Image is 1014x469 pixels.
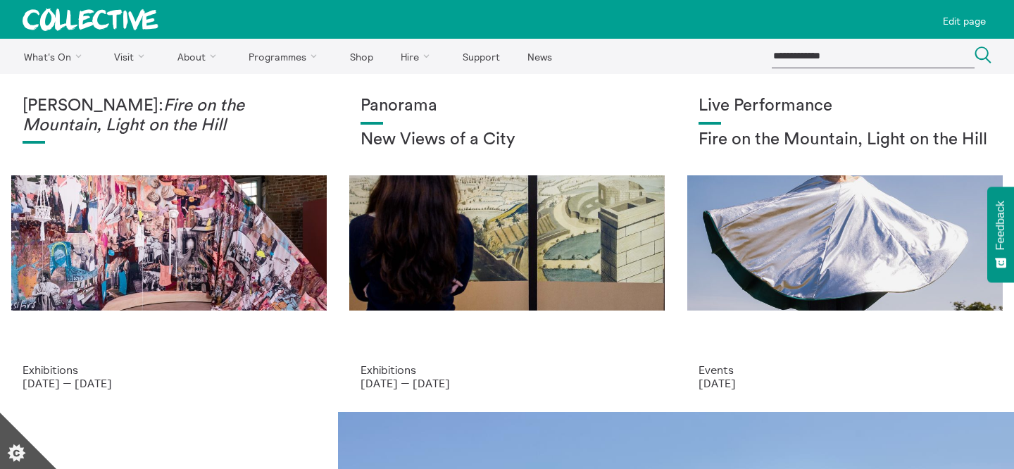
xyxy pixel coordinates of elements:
[361,130,653,150] h2: New Views of a City
[361,363,653,376] p: Exhibitions
[23,97,244,134] em: Fire on the Mountain, Light on the Hill
[987,187,1014,282] button: Feedback - Show survey
[699,363,991,376] p: Events
[676,74,1014,412] a: Photo: Eoin Carey Live Performance Fire on the Mountain, Light on the Hill Events [DATE]
[937,6,991,33] a: Edit page
[361,377,653,389] p: [DATE] — [DATE]
[23,377,315,389] p: [DATE] — [DATE]
[361,96,653,116] h1: Panorama
[165,39,234,74] a: About
[943,15,986,27] p: Edit page
[389,39,448,74] a: Hire
[699,377,991,389] p: [DATE]
[699,130,991,150] h2: Fire on the Mountain, Light on the Hill
[23,96,315,135] h1: [PERSON_NAME]:
[23,363,315,376] p: Exhibitions
[102,39,163,74] a: Visit
[337,39,385,74] a: Shop
[515,39,564,74] a: News
[11,39,99,74] a: What's On
[994,201,1007,250] span: Feedback
[237,39,335,74] a: Programmes
[699,96,991,116] h1: Live Performance
[338,74,676,412] a: Collective Panorama June 2025 small file 8 Panorama New Views of a City Exhibitions [DATE] — [DATE]
[450,39,512,74] a: Support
